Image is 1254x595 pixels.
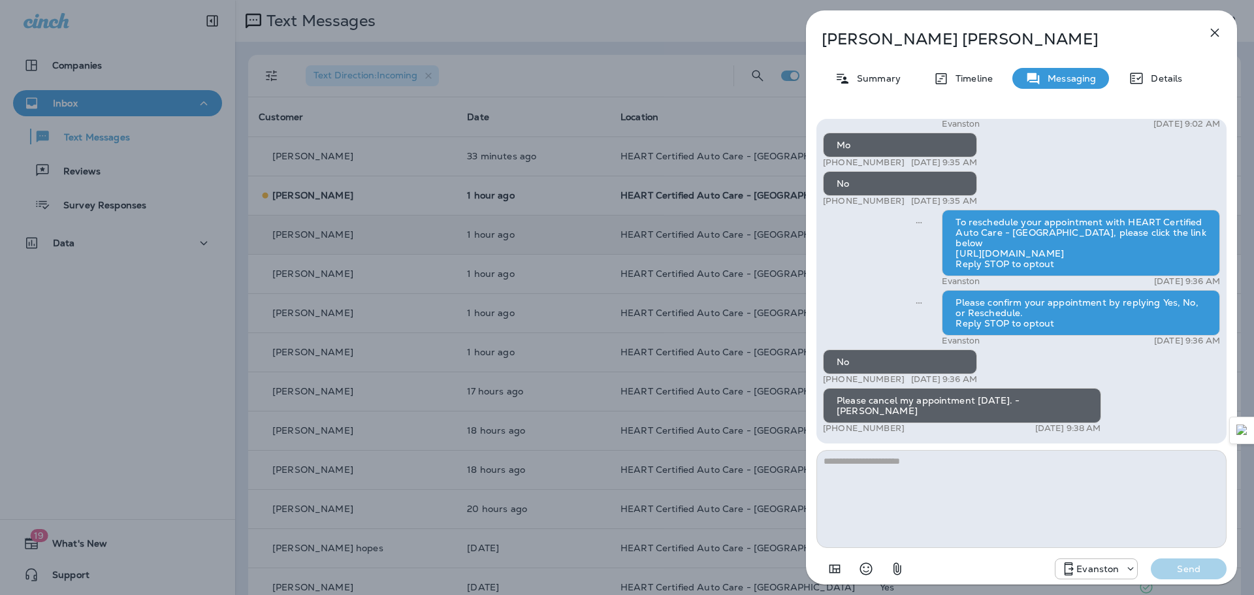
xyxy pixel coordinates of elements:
p: Timeline [949,73,993,84]
div: Please cancel my appointment [DATE]. -[PERSON_NAME] [823,388,1101,423]
span: Sent [916,296,922,308]
span: Sent [916,216,922,227]
button: Add in a premade template [822,556,848,582]
p: [DATE] 9:38 AM [1035,423,1101,434]
p: Evanston [1076,564,1119,574]
p: [DATE] 9:36 AM [911,374,977,385]
div: No [823,171,977,196]
div: Mo [823,133,977,157]
p: [PHONE_NUMBER] [823,157,905,168]
p: [PHONE_NUMBER] [823,196,905,206]
button: Select an emoji [853,556,879,582]
img: Detect Auto [1236,425,1248,436]
p: [PHONE_NUMBER] [823,423,905,434]
p: Summary [850,73,901,84]
div: To reschedule your appointment with HEART Certified Auto Care - [GEOGRAPHIC_DATA], please click t... [942,210,1220,276]
p: Evanston [942,336,980,346]
p: [DATE] 9:35 AM [911,157,977,168]
p: Evanston [942,119,980,129]
p: [DATE] 9:35 AM [911,196,977,206]
p: Evanston [942,276,980,287]
div: Please confirm your appointment by replying Yes, No, or Reschedule. Reply STOP to optout [942,290,1220,336]
p: [PHONE_NUMBER] [823,374,905,385]
div: +1 (847) 892-1225 [1055,561,1137,577]
p: [DATE] 9:02 AM [1153,119,1220,129]
p: Details [1144,73,1182,84]
div: No [823,349,977,374]
p: [PERSON_NAME] [PERSON_NAME] [822,30,1178,48]
p: [DATE] 9:36 AM [1154,276,1220,287]
p: Messaging [1041,73,1096,84]
p: [DATE] 9:36 AM [1154,336,1220,346]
